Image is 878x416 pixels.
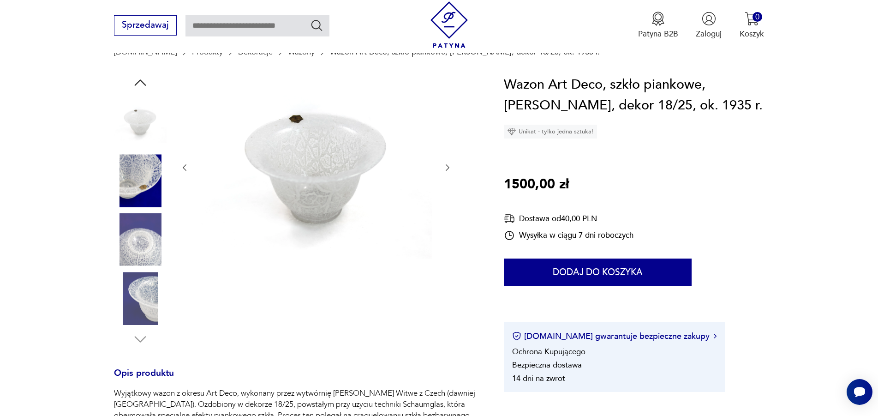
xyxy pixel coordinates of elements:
button: Sprzedawaj [114,15,176,36]
img: Ikona strzałki w prawo [714,334,717,338]
button: [DOMAIN_NAME] gwarantuje bezpieczne zakupy [512,331,717,342]
img: Zdjęcie produktu Wazon Art Deco, szkło piankowe, Johann Loetz Witwe, dekor 18/25, ok. 1935 r. [201,74,432,259]
img: Patyna - sklep z meblami i dekoracjami vintage [426,1,472,48]
button: Dodaj do koszyka [504,259,692,286]
a: Ikona medaluPatyna B2B [638,12,678,39]
button: 0Koszyk [740,12,764,39]
h1: Wazon Art Deco, szkło piankowe, [PERSON_NAME], dekor 18/25, ok. 1935 r. [504,74,764,116]
div: Dostawa od 40,00 PLN [504,213,633,224]
p: Wazon Art Deco, szkło piankowe, [PERSON_NAME], dekor 18/25, ok. 1935 r. [330,48,600,56]
img: Ikona medalu [651,12,665,26]
p: Koszyk [740,29,764,39]
button: Zaloguj [696,12,722,39]
img: Zdjęcie produktu Wazon Art Deco, szkło piankowe, Johann Loetz Witwe, dekor 18/25, ok. 1935 r. [114,272,167,325]
div: Unikat - tylko jedna sztuka! [504,125,597,139]
button: Patyna B2B [638,12,678,39]
li: Ochrona Kupującego [512,346,585,357]
iframe: Smartsupp widget button [847,379,872,405]
p: Patyna B2B [638,29,678,39]
a: Dekoracje [238,48,273,56]
img: Ikona dostawy [504,213,515,224]
a: Wazony [288,48,315,56]
img: Zdjęcie produktu Wazon Art Deco, szkło piankowe, Johann Loetz Witwe, dekor 18/25, ok. 1935 r. [114,154,167,207]
button: Szukaj [310,18,323,32]
a: Produkty [192,48,223,56]
li: Bezpieczna dostawa [512,360,582,370]
h3: Opis produktu [114,370,477,388]
img: Ikona certyfikatu [512,332,521,341]
img: Ikona koszyka [745,12,759,26]
p: 1500,00 zł [504,174,569,195]
a: Sprzedawaj [114,22,176,30]
img: Ikonka użytkownika [702,12,716,26]
img: Zdjęcie produktu Wazon Art Deco, szkło piankowe, Johann Loetz Witwe, dekor 18/25, ok. 1935 r. [114,213,167,266]
a: [DOMAIN_NAME] [114,48,177,56]
img: Ikona diamentu [508,127,516,136]
p: Zaloguj [696,29,722,39]
img: Zdjęcie produktu Wazon Art Deco, szkło piankowe, Johann Loetz Witwe, dekor 18/25, ok. 1935 r. [114,96,167,148]
div: 0 [753,12,762,22]
li: 14 dni na zwrot [512,373,565,384]
div: Wysyłka w ciągu 7 dni roboczych [504,230,633,241]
